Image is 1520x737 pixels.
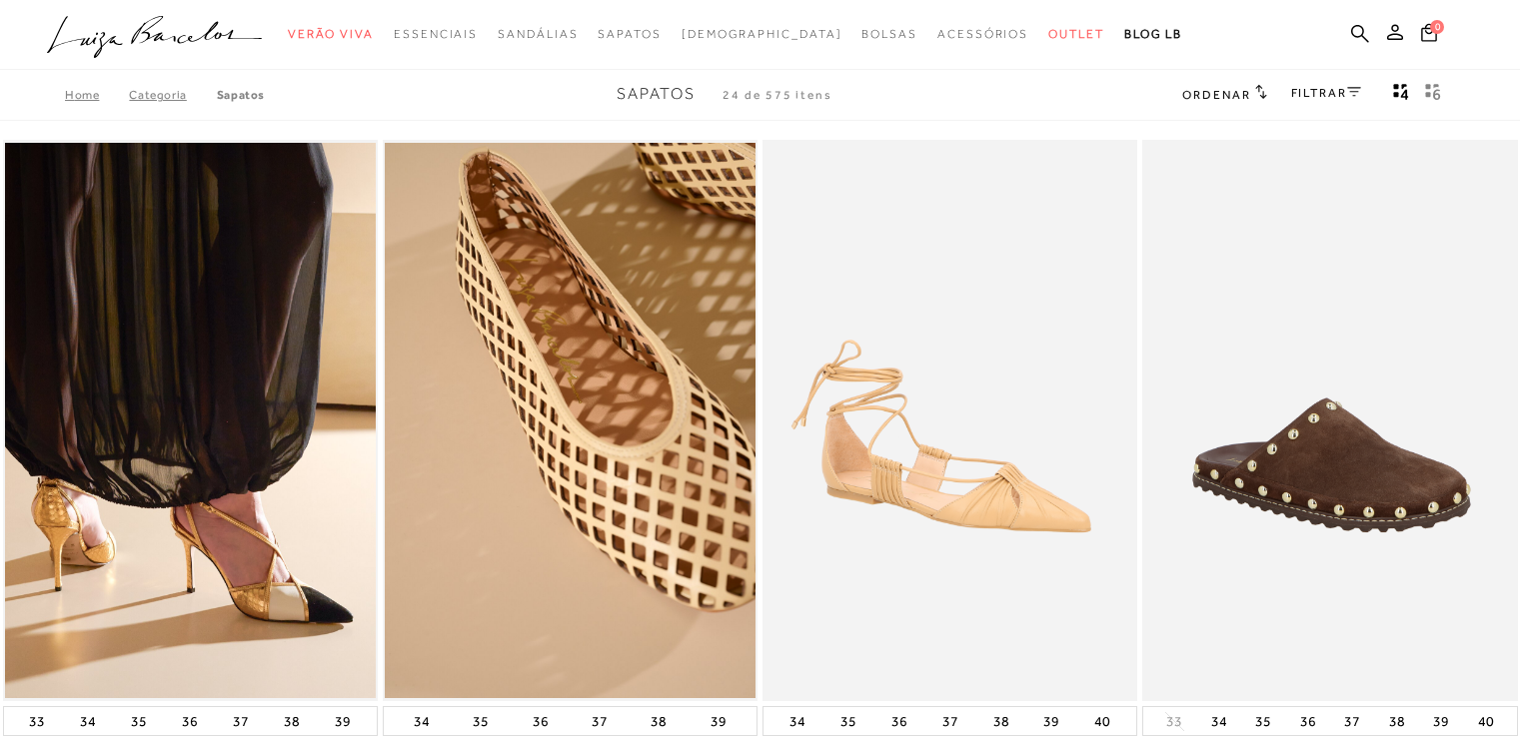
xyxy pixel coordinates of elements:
[645,707,673,735] button: 38
[987,707,1015,735] button: 38
[937,16,1028,53] a: noSubCategoriesText
[586,707,614,735] button: 37
[598,27,661,41] span: Sapatos
[527,707,555,735] button: 36
[65,88,129,102] a: Home
[937,27,1028,41] span: Acessórios
[1144,143,1515,699] a: SABOT EM CAMURÇA CAFÉ COM STUDS SABOT EM CAMURÇA CAFÉ COM STUDS
[682,16,842,53] a: noSubCategoriesText
[385,143,756,699] img: SAPATILHA EM COURO BAUNILHA VAZADA
[394,27,478,41] span: Essenciais
[288,27,374,41] span: Verão Viva
[834,707,862,735] button: 35
[498,16,578,53] a: noSubCategoriesText
[385,143,756,699] a: SAPATILHA EM COURO BAUNILHA VAZADA SAPATILHA EM COURO BAUNILHA VAZADA
[288,16,374,53] a: noSubCategoriesText
[1182,88,1250,102] span: Ordenar
[1383,707,1411,735] button: 38
[1415,22,1443,49] button: 0
[861,16,917,53] a: noSubCategoriesText
[74,707,102,735] button: 34
[278,707,306,735] button: 38
[227,707,255,735] button: 37
[125,707,153,735] button: 35
[408,707,436,735] button: 34
[723,88,832,102] span: 24 de 575 itens
[1124,27,1182,41] span: BLOG LB
[617,85,696,103] span: Sapatos
[176,707,204,735] button: 36
[1205,707,1233,735] button: 34
[1037,707,1065,735] button: 39
[5,143,376,699] img: SCARPIN SLINGBACK SALTO FINO ALTO EM COURO MULTICOR DEBRUM DOURADO
[1144,143,1515,699] img: SABOT EM CAMURÇA CAFÉ COM STUDS
[217,88,265,102] a: Sapatos
[5,143,376,699] a: SCARPIN SLINGBACK SALTO FINO ALTO EM COURO MULTICOR DEBRUM DOURADO SCARPIN SLINGBACK SALTO FINO A...
[1430,20,1444,34] span: 0
[764,143,1135,699] img: SAPATILHA EM COURO BEGE AREIA COM AMARRAÇÃO
[705,707,733,735] button: 39
[1387,82,1415,108] button: Mostrar 4 produtos por linha
[1124,16,1182,53] a: BLOG LB
[885,707,913,735] button: 36
[129,88,216,102] a: Categoria
[23,707,51,735] button: 33
[394,16,478,53] a: noSubCategoriesText
[1294,707,1322,735] button: 36
[1419,82,1447,108] button: gridText6Desc
[764,143,1135,699] a: SAPATILHA EM COURO BEGE AREIA COM AMARRAÇÃO SAPATILHA EM COURO BEGE AREIA COM AMARRAÇÃO
[1472,707,1500,735] button: 40
[936,707,964,735] button: 37
[1048,27,1104,41] span: Outlet
[783,707,811,735] button: 34
[1291,86,1361,100] a: FILTRAR
[1427,707,1455,735] button: 39
[1338,707,1366,735] button: 37
[1160,712,1188,731] button: 33
[1048,16,1104,53] a: noSubCategoriesText
[598,16,661,53] a: noSubCategoriesText
[682,27,842,41] span: [DEMOGRAPHIC_DATA]
[467,707,495,735] button: 35
[498,27,578,41] span: Sandálias
[1088,707,1116,735] button: 40
[1249,707,1277,735] button: 35
[861,27,917,41] span: Bolsas
[329,707,357,735] button: 39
